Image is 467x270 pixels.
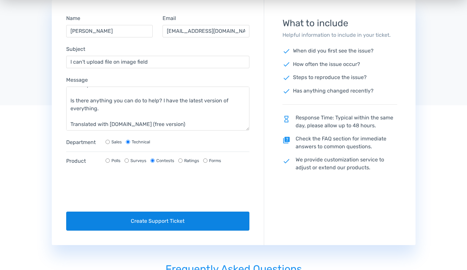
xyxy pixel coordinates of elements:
[111,139,122,145] label: Sales
[163,14,176,22] label: Email
[282,114,397,130] p: Response Time: Typical within the same day, please allow up to 48 hours.
[66,212,250,231] button: Create Support Ticket
[209,157,221,164] label: Forms
[282,74,290,82] span: check
[184,157,199,164] label: Ratings
[282,87,290,95] span: check
[282,156,397,172] p: We provide customization service to adjust or extend our products.
[66,157,99,165] label: Product
[282,47,397,55] p: When did you first see the issue?
[282,60,290,68] span: check
[282,60,397,69] p: How often the issue occur?
[282,115,290,123] span: hourglass_empty
[282,157,290,165] span: check
[111,157,121,164] label: Polls
[66,14,80,22] label: Name
[282,135,397,151] p: Check the FAQ section for immediate answers to common questions.
[66,56,250,68] input: Subject...
[282,136,290,144] span: quiz
[66,45,85,53] label: Subject
[132,139,150,145] label: Technical
[282,87,397,95] p: Has anything changed recently?
[282,73,397,82] p: Steps to reproduce the issue?
[282,31,397,39] p: Helpful information to include in your ticket.
[66,178,166,204] iframe: reCAPTCHA
[156,157,174,164] label: Contests
[66,25,153,37] input: Name...
[130,157,146,164] label: Surveys
[66,76,88,84] label: Message
[282,47,290,55] span: check
[163,25,249,37] input: Email...
[66,138,99,146] label: Department
[282,18,397,29] h3: What to include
